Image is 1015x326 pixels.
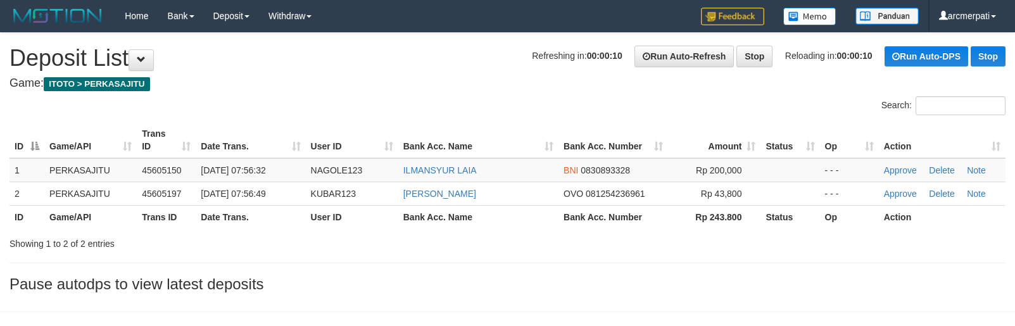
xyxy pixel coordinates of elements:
span: OVO [564,189,583,199]
th: ID [9,205,44,229]
th: Date Trans. [196,205,305,229]
input: Search: [916,96,1006,115]
th: Bank Acc. Name: activate to sort column ascending [398,122,558,158]
strong: 00:00:10 [587,51,622,61]
th: Op [820,205,879,229]
th: User ID [306,205,398,229]
th: ID: activate to sort column descending [9,122,44,158]
th: Game/API: activate to sort column ascending [44,122,137,158]
label: Search: [881,96,1006,115]
a: [PERSON_NAME] [403,189,476,199]
img: Feedback.jpg [701,8,764,25]
span: KUBAR123 [311,189,356,199]
th: Trans ID: activate to sort column ascending [137,122,196,158]
th: Amount: activate to sort column ascending [668,122,760,158]
th: Status: activate to sort column ascending [760,122,819,158]
h4: Game: [9,77,1006,90]
th: Trans ID [137,205,196,229]
td: - - - [820,182,879,205]
span: Copy 0830893328 to clipboard [581,165,630,175]
img: MOTION_logo.png [9,6,106,25]
span: [DATE] 07:56:49 [201,189,265,199]
span: ITOTO > PERKASAJITU [44,77,150,91]
a: Delete [929,165,954,175]
span: Rp 200,000 [696,165,741,175]
th: Bank Acc. Name [398,205,558,229]
span: Rp 43,800 [701,189,742,199]
img: panduan.png [855,8,919,25]
td: PERKASAJITU [44,182,137,205]
th: Date Trans.: activate to sort column ascending [196,122,305,158]
strong: 00:00:10 [837,51,873,61]
th: Op: activate to sort column ascending [820,122,879,158]
th: Bank Acc. Number: activate to sort column ascending [558,122,668,158]
th: Rp 243.800 [668,205,760,229]
img: Button%20Memo.svg [783,8,836,25]
td: PERKASAJITU [44,158,137,182]
td: 2 [9,182,44,205]
h1: Deposit List [9,46,1006,71]
th: Status [760,205,819,229]
a: Stop [736,46,772,67]
a: Run Auto-DPS [885,46,968,66]
a: Note [967,189,986,199]
th: Game/API [44,205,137,229]
span: Reloading in: [785,51,873,61]
span: 45605197 [142,189,181,199]
span: BNI [564,165,578,175]
a: Note [967,165,986,175]
td: 1 [9,158,44,182]
a: Stop [971,46,1006,66]
span: Refreshing in: [532,51,622,61]
a: Approve [884,189,917,199]
span: 45605150 [142,165,181,175]
a: ILMANSYUR LAIA [403,165,477,175]
th: Action [879,205,1006,229]
th: User ID: activate to sort column ascending [306,122,398,158]
span: NAGOLE123 [311,165,363,175]
td: - - - [820,158,879,182]
a: Approve [884,165,917,175]
th: Bank Acc. Number [558,205,668,229]
div: Showing 1 to 2 of 2 entries [9,232,413,250]
th: Action: activate to sort column ascending [879,122,1006,158]
a: Run Auto-Refresh [634,46,734,67]
h3: Pause autodps to view latest deposits [9,276,1006,292]
a: Delete [929,189,954,199]
span: [DATE] 07:56:32 [201,165,265,175]
span: Copy 081254236961 to clipboard [586,189,645,199]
